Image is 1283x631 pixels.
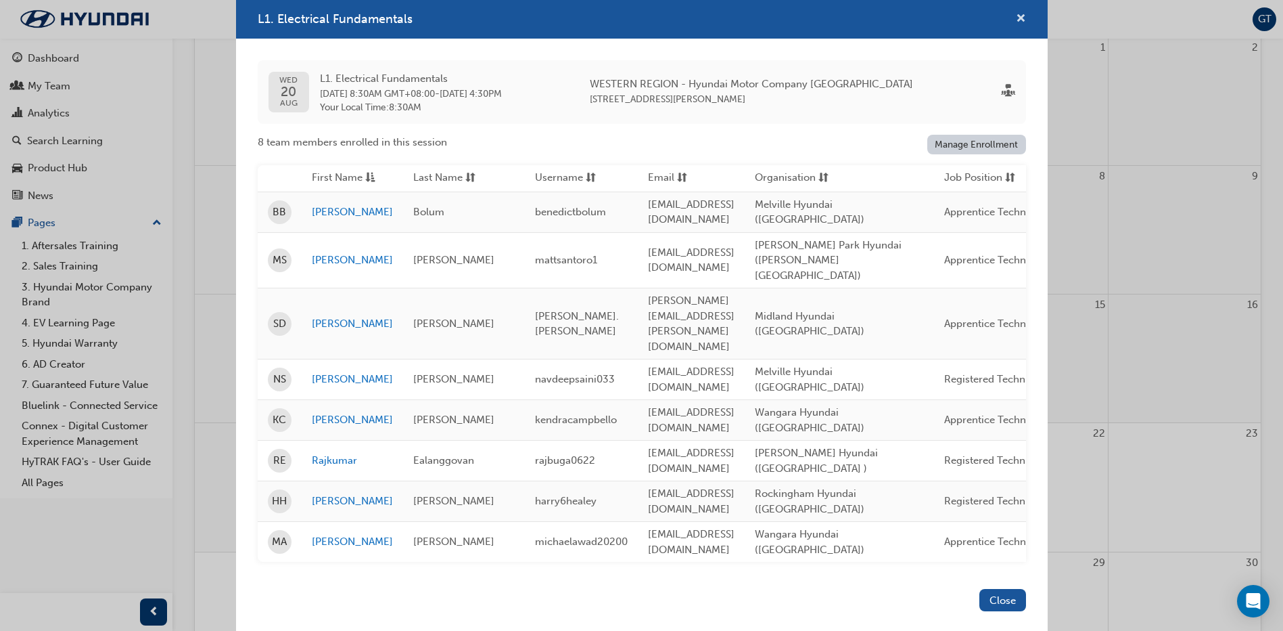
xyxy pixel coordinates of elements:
span: benedictbolum [535,206,606,218]
button: Job Positionsorting-icon [944,170,1019,187]
span: L1. Electrical Fundamentals [320,71,502,87]
span: navdeepsaini033 [535,373,615,385]
span: [PERSON_NAME].[PERSON_NAME] [535,310,619,338]
span: Melville Hyundai ([GEOGRAPHIC_DATA]) [755,198,864,226]
span: MA [272,534,287,550]
span: MS [273,253,287,268]
span: Wangara Hyundai ([GEOGRAPHIC_DATA]) [755,406,864,434]
a: Manage Enrollment [927,135,1026,154]
a: Rajkumar [312,453,393,469]
button: Close [979,589,1026,611]
span: [PERSON_NAME] [413,254,494,266]
span: Apprentice Technician [944,318,1048,330]
a: [PERSON_NAME] [312,372,393,387]
span: [PERSON_NAME] [413,414,494,426]
span: Username [535,170,583,187]
span: Your Local Time : 8:30AM [320,102,502,114]
span: mattsantoro1 [535,254,597,266]
span: Apprentice Technician [944,536,1048,548]
button: Last Namesorting-icon [413,170,488,187]
span: 20 Aug 2025 4:30PM [440,88,502,100]
span: Bolum [413,206,444,218]
span: michaelawad20200 [535,536,628,548]
button: Emailsorting-icon [648,170,722,187]
span: SD [273,316,286,332]
span: Last Name [413,170,463,187]
span: L1. Electrical Fundamentals [258,12,413,26]
span: sorting-icon [818,170,829,187]
span: rajbuga0622 [535,454,595,466]
span: sorting-icon [465,170,475,187]
span: Melville Hyundai ([GEOGRAPHIC_DATA]) [755,366,864,393]
span: [STREET_ADDRESS][PERSON_NAME] [590,93,745,105]
span: Job Position [944,170,1002,187]
div: Open Intercom Messenger [1237,585,1269,617]
span: AUG [279,99,298,108]
span: harry6healey [535,495,597,507]
span: [EMAIL_ADDRESS][DOMAIN_NAME] [648,366,734,393]
span: Wangara Hyundai ([GEOGRAPHIC_DATA]) [755,528,864,556]
span: RE [273,453,286,469]
div: - [320,71,502,114]
span: First Name [312,170,363,187]
span: [PERSON_NAME] [413,495,494,507]
span: [EMAIL_ADDRESS][DOMAIN_NAME] [648,487,734,515]
span: 20 Aug 2025 8:30AM GMT+08:00 [320,88,435,100]
span: [EMAIL_ADDRESS][DOMAIN_NAME] [648,406,734,434]
span: Registered Technician [944,454,1048,466]
a: [PERSON_NAME] [312,412,393,428]
span: [PERSON_NAME] [413,318,494,330]
span: BB [273,204,286,220]
span: [PERSON_NAME] [413,373,494,385]
a: [PERSON_NAME] [312,534,393,550]
span: [EMAIL_ADDRESS][DOMAIN_NAME] [648,528,734,556]
span: NS [273,372,286,387]
a: [PERSON_NAME] [312,316,393,332]
button: cross-icon [1016,11,1026,28]
span: Registered Technician [944,373,1048,385]
span: [PERSON_NAME] Park Hyundai ([PERSON_NAME][GEOGRAPHIC_DATA]) [755,239,902,282]
span: Apprentice Technician [944,414,1048,426]
span: cross-icon [1016,14,1026,26]
span: kendracampbello [535,414,617,426]
span: Apprentice Technician [944,206,1048,218]
span: [PERSON_NAME][EMAIL_ADDRESS][PERSON_NAME][DOMAIN_NAME] [648,295,734,353]
span: [PERSON_NAME] Hyundai ([GEOGRAPHIC_DATA] ) [755,447,878,475]
a: [PERSON_NAME] [312,204,393,220]
span: [EMAIL_ADDRESS][DOMAIN_NAME] [648,198,734,226]
span: Rockingham Hyundai ([GEOGRAPHIC_DATA]) [755,487,864,515]
span: Registered Technician [944,495,1048,507]
span: [EMAIL_ADDRESS][DOMAIN_NAME] [648,447,734,475]
span: Midland Hyundai ([GEOGRAPHIC_DATA]) [755,310,864,338]
span: sorting-icon [1005,170,1015,187]
span: Organisation [755,170,816,187]
span: sessionType_FACE_TO_FACE-icon [1002,85,1015,100]
button: Organisationsorting-icon [755,170,829,187]
span: sorting-icon [677,170,687,187]
span: 8 team members enrolled in this session [258,135,447,150]
span: 20 [279,85,298,99]
span: WED [279,76,298,85]
span: WESTERN REGION - Hyundai Motor Company [GEOGRAPHIC_DATA] [590,77,913,92]
a: [PERSON_NAME] [312,494,393,509]
span: Email [648,170,674,187]
span: [EMAIL_ADDRESS][DOMAIN_NAME] [648,246,734,274]
span: Ealanggovan [413,454,474,466]
button: Usernamesorting-icon [535,170,609,187]
button: First Nameasc-icon [312,170,386,187]
span: sorting-icon [586,170,596,187]
span: Apprentice Technician [944,254,1048,266]
span: [PERSON_NAME] [413,536,494,548]
span: HH [272,494,287,509]
span: KC [273,412,286,428]
span: asc-icon [365,170,375,187]
a: [PERSON_NAME] [312,253,393,268]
